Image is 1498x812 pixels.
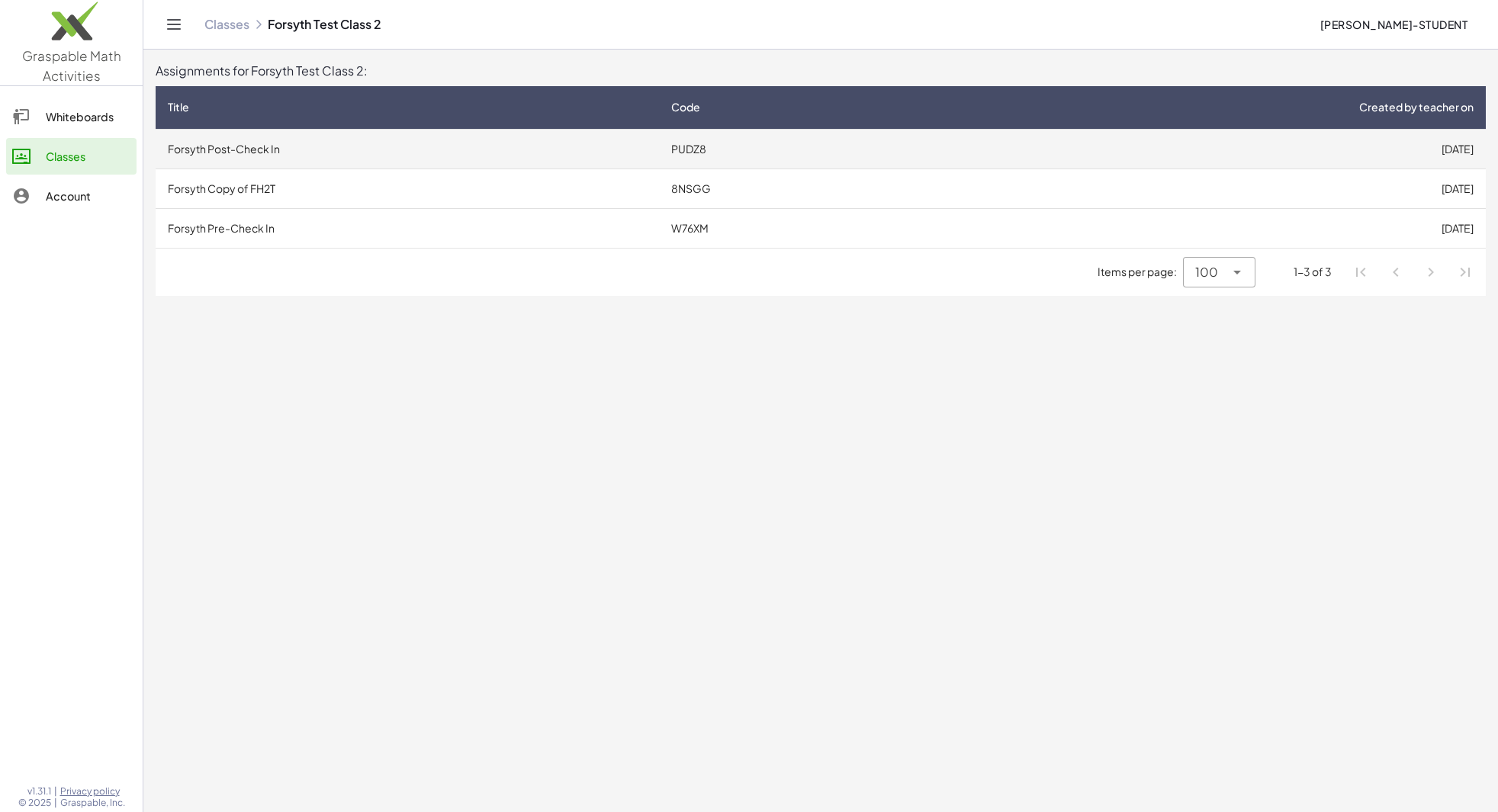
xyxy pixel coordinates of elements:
td: [DATE] [915,168,1487,208]
div: Classes [46,147,130,165]
nav: Pagination Navigation [1344,255,1483,290]
span: | [54,797,57,809]
span: Created by teacher on [1359,99,1474,115]
span: © 2025 [18,797,51,809]
div: Account [46,187,130,205]
span: v1.31.1 [27,785,51,798]
div: Whiteboards [46,108,130,126]
a: Privacy policy [60,785,125,798]
div: Assignments for Forsyth Test Class 2: [156,62,1486,80]
a: Classes [6,138,137,175]
a: Whiteboards [6,98,137,135]
td: PUDZ8 [659,129,915,168]
td: 8NSGG [659,168,915,208]
td: [DATE] [915,208,1487,248]
td: Forsyth Post-Check In [156,129,659,168]
a: Classes [204,17,249,32]
span: | [54,785,57,798]
td: Forsyth Pre-Check In [156,208,659,248]
td: W76XM [659,208,915,248]
a: Account [6,178,137,214]
span: 100 [1195,263,1218,281]
span: Code [671,99,700,115]
td: Forsyth Copy of FH2T [156,168,659,208]
span: Title [168,99,189,115]
span: Graspable, Inc. [60,797,125,809]
td: [DATE] [915,129,1487,168]
span: Items per page: [1098,264,1183,280]
div: 1-3 of 3 [1294,264,1332,280]
button: [PERSON_NAME]-Student [1307,11,1480,38]
span: Graspable Math Activities [22,47,121,84]
span: [PERSON_NAME]-Student [1320,18,1467,31]
button: Toggle navigation [162,12,186,37]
